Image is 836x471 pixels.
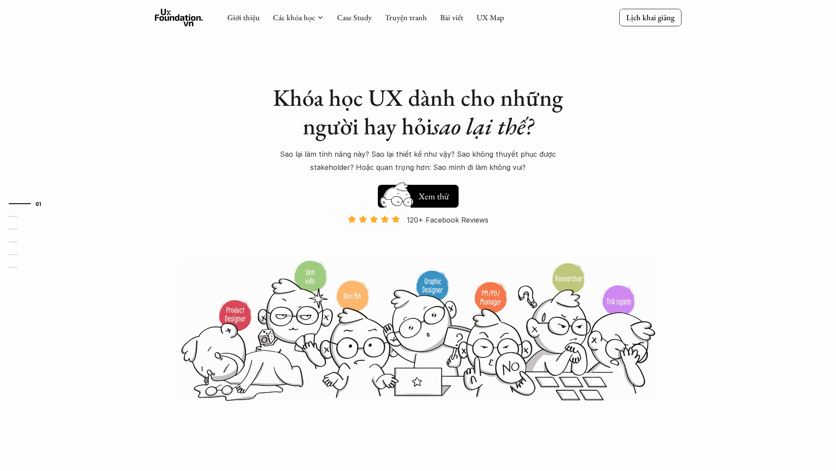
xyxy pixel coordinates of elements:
[337,12,372,22] a: Case Study
[273,12,315,22] a: Các khóa học
[626,12,675,22] p: Lịch khai giảng
[440,12,463,22] a: Bài viết
[227,12,260,22] a: Giới thiệu
[378,180,459,208] a: Xem thử
[265,83,572,140] h1: Khóa học UX dành cho những người hay hỏi
[265,147,572,174] p: Sao lại làm tính năng này? Sao lại thiết kế như vậy? Sao không thuyết phục được stakeholder? Hoặc...
[619,9,682,26] a: Lịch khai giảng
[417,190,450,202] h5: Xem thử
[407,213,488,227] p: 120+ Facebook Reviews
[340,215,496,259] a: 120+ Facebook Reviews
[385,12,427,22] a: Truyện tranh
[9,198,50,209] a: 01
[36,201,42,207] strong: 01
[477,12,504,22] a: UX Map
[432,111,533,141] em: sao lại thế?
